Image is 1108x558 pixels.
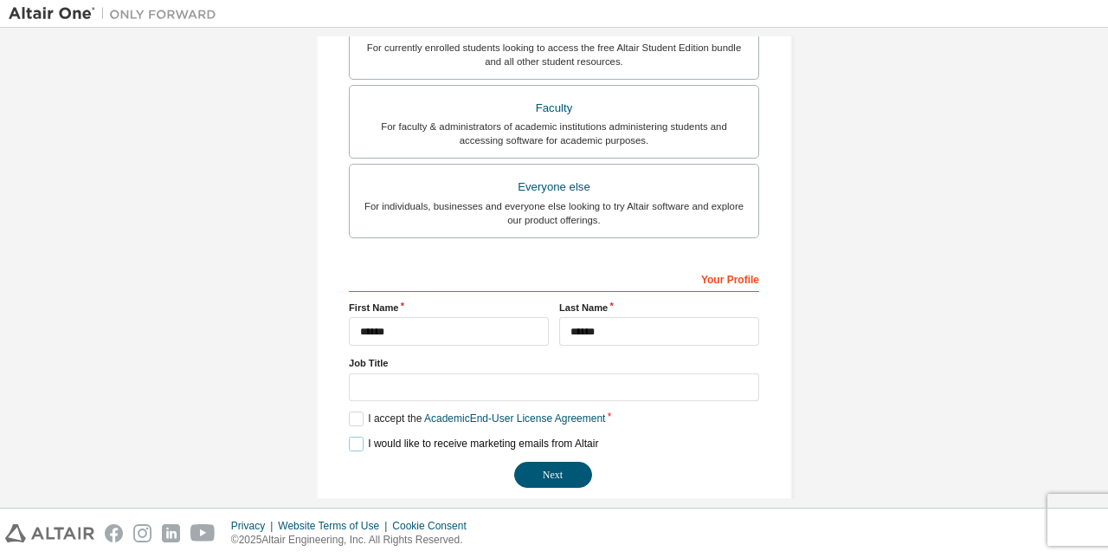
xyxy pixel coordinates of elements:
div: Your Profile [349,264,759,292]
div: Faculty [360,96,748,120]
button: Next [514,462,592,488]
label: Job Title [349,356,759,370]
label: I accept the [349,412,605,426]
img: facebook.svg [105,524,123,542]
div: Cookie Consent [392,519,476,533]
label: First Name [349,301,549,315]
div: For individuals, businesses and everyone else looking to try Altair software and explore our prod... [360,199,748,227]
img: altair_logo.svg [5,524,94,542]
img: Altair One [9,5,225,23]
label: I would like to receive marketing emails from Altair [349,437,598,451]
img: instagram.svg [133,524,151,542]
div: Privacy [231,519,278,533]
div: Website Terms of Use [278,519,392,533]
p: © 2025 Altair Engineering, Inc. All Rights Reserved. [231,533,477,548]
label: Last Name [559,301,759,315]
img: youtube.svg [190,524,216,542]
img: linkedin.svg [162,524,180,542]
div: Everyone else [360,175,748,199]
div: For faculty & administrators of academic institutions administering students and accessing softwa... [360,120,748,147]
div: For currently enrolled students looking to access the free Altair Student Edition bundle and all ... [360,41,748,68]
a: Academic End-User License Agreement [424,412,605,425]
